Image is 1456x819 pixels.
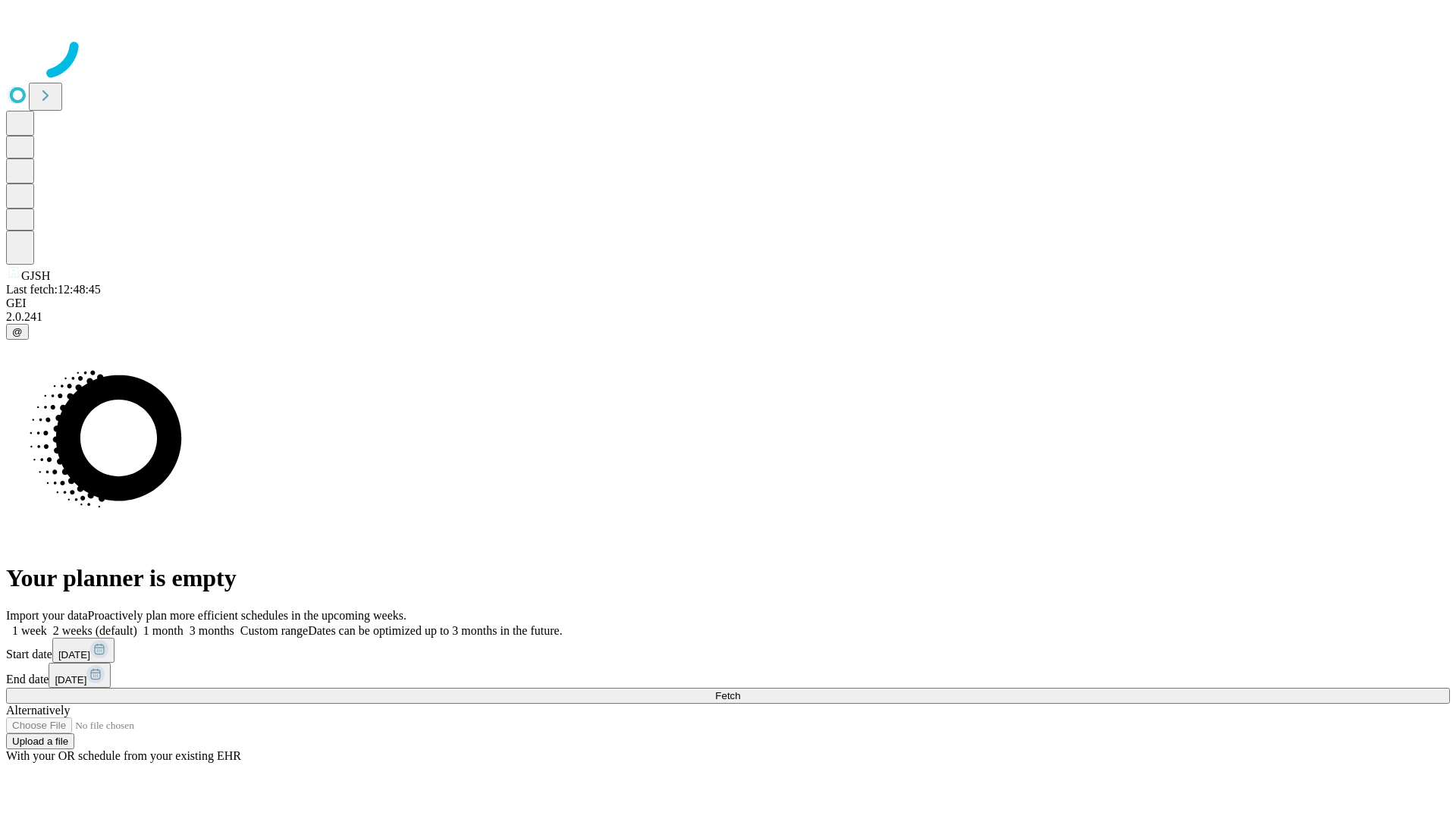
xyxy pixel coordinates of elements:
[143,624,184,637] span: 1 month
[6,297,1450,310] div: GEI
[6,609,88,622] span: Import your data
[21,269,50,282] span: GJSH
[6,638,1450,663] div: Start date
[6,564,1450,592] h1: Your planner is empty
[52,638,115,663] button: [DATE]
[55,674,86,686] span: [DATE]
[6,688,1450,704] button: Fetch
[6,663,1450,688] div: End date
[88,609,406,622] span: Proactively plan more efficient schedules in the upcoming weeks.
[190,624,234,637] span: 3 months
[240,624,308,637] span: Custom range
[6,324,29,340] button: @
[6,704,70,717] span: Alternatively
[53,624,137,637] span: 2 weeks (default)
[715,690,740,701] span: Fetch
[6,733,74,749] button: Upload a file
[6,749,241,762] span: With your OR schedule from your existing EHR
[308,624,562,637] span: Dates can be optimized up to 3 months in the future.
[6,310,1450,324] div: 2.0.241
[6,283,101,296] span: Last fetch: 12:48:45
[58,649,90,661] span: [DATE]
[49,663,111,688] button: [DATE]
[12,326,23,337] span: @
[12,624,47,637] span: 1 week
